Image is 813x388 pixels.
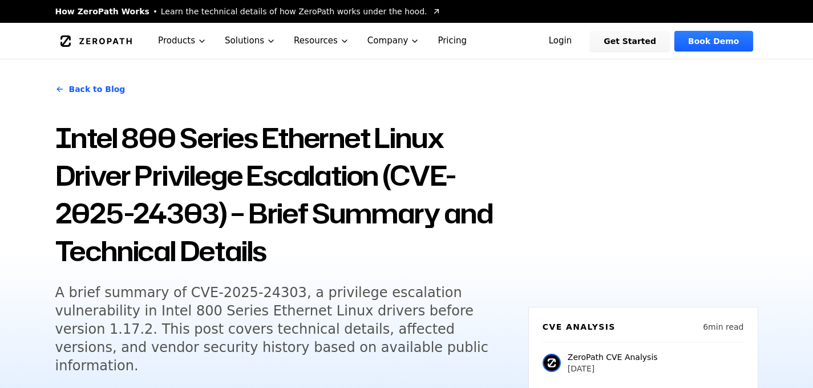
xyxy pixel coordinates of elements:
[428,23,476,59] a: Pricing
[55,6,441,17] a: How ZeroPath WorksLearn the technical details of how ZeroPath works under the hood.
[543,354,561,372] img: ZeroPath CVE Analysis
[161,6,427,17] span: Learn the technical details of how ZeroPath works under the hood.
[216,23,285,59] button: Solutions
[590,31,670,51] a: Get Started
[568,351,658,363] p: ZeroPath CVE Analysis
[55,73,126,105] a: Back to Blog
[55,6,149,17] span: How ZeroPath Works
[543,321,616,333] h6: CVE Analysis
[42,23,772,59] nav: Global
[55,119,515,270] h1: Intel 800 Series Ethernet Linux Driver Privilege Escalation (CVE-2025-24303) – Brief Summary and ...
[535,31,586,51] a: Login
[149,23,216,59] button: Products
[703,321,743,333] p: 6 min read
[358,23,429,59] button: Company
[568,363,658,374] p: [DATE]
[285,23,358,59] button: Resources
[55,283,494,375] h5: A brief summary of CVE-2025-24303, a privilege escalation vulnerability in Intel 800 Series Ether...
[674,31,753,51] a: Book Demo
